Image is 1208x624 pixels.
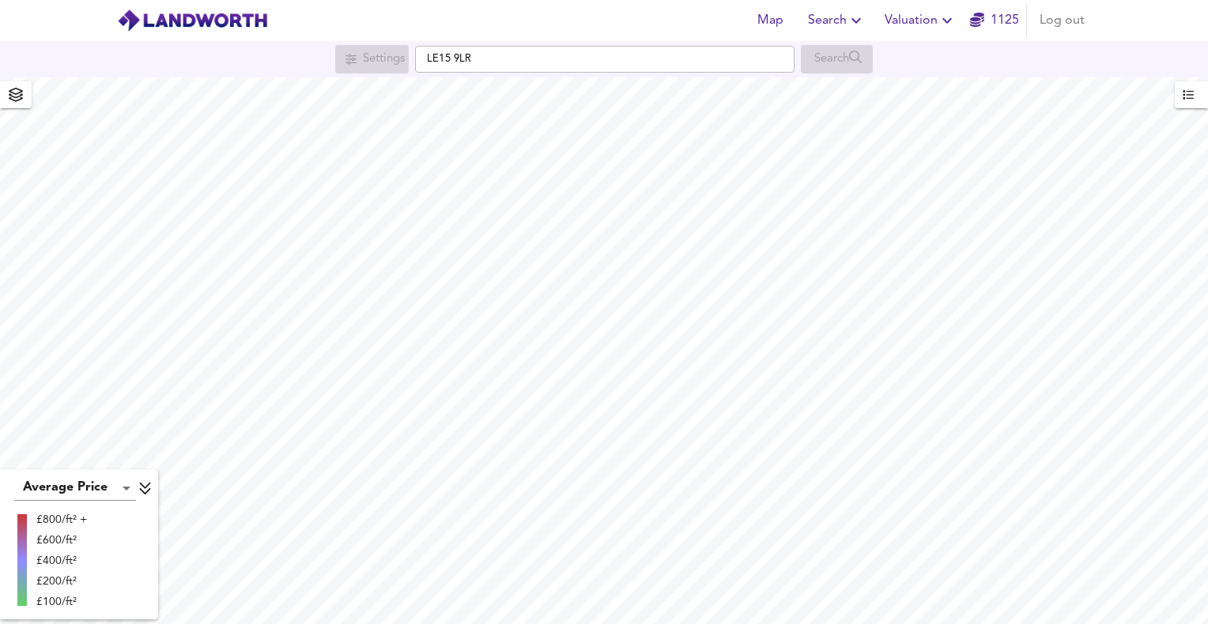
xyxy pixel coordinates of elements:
button: 1125 [969,5,1020,36]
button: Valuation [878,5,963,36]
button: Log out [1033,5,1091,36]
div: Search for a location first or explore the map [335,45,409,73]
a: 1125 [970,9,1019,32]
div: £100/ft² [36,594,87,610]
span: Valuation [885,9,957,32]
img: logo [117,9,268,32]
button: Map [745,5,795,36]
button: Search [802,5,872,36]
div: £200/ft² [36,573,87,589]
div: Average Price [14,476,136,501]
div: £800/ft² + [36,512,87,528]
span: Log out [1040,9,1085,32]
div: £400/ft² [36,553,87,569]
span: Search [808,9,866,32]
input: Enter a location... [415,46,795,73]
div: Search for a location first or explore the map [801,45,873,73]
div: £600/ft² [36,532,87,548]
span: Map [751,9,789,32]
